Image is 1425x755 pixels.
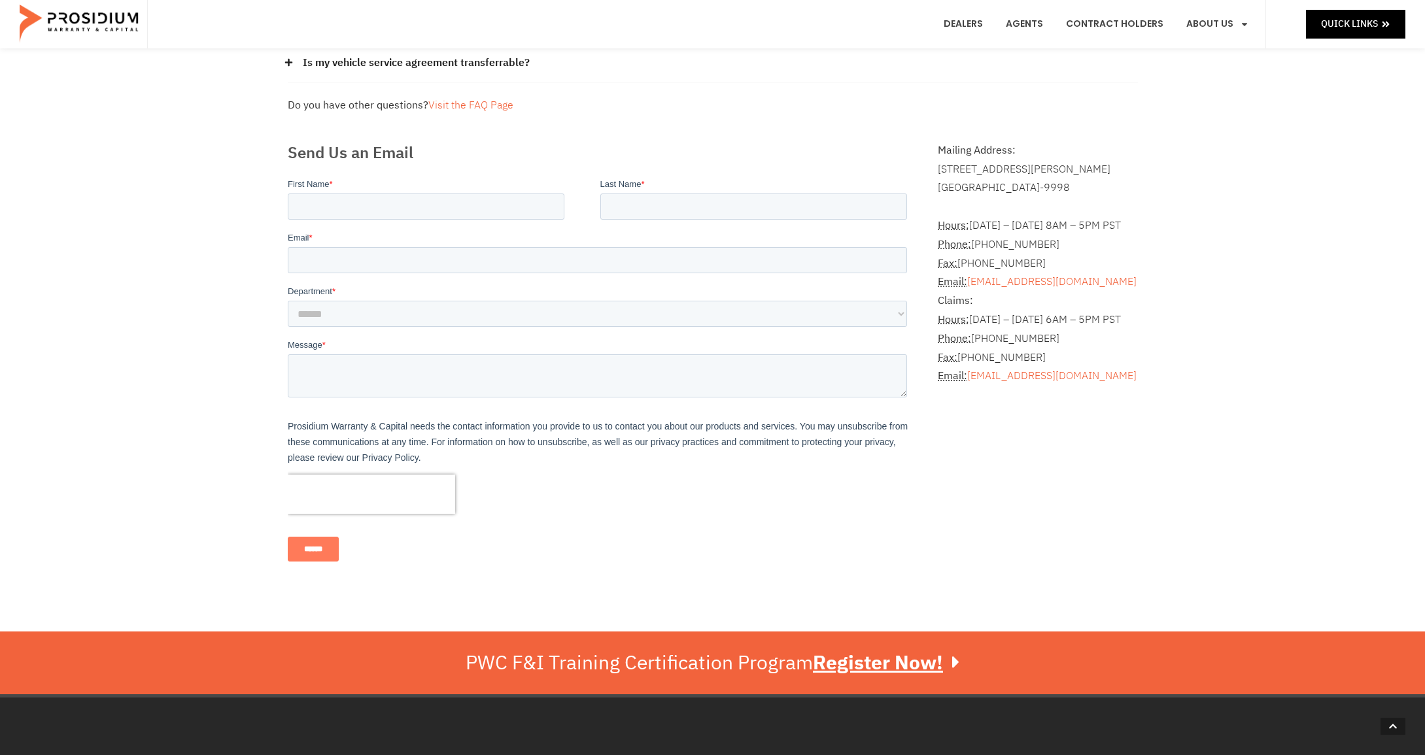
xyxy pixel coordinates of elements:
[938,368,967,384] strong: Email:
[288,178,912,573] iframe: Form 0
[938,178,1137,197] div: [GEOGRAPHIC_DATA]-9998
[938,143,1016,158] b: Mailing Address:
[938,274,967,290] abbr: Email Address
[938,293,973,309] b: Claims:
[938,237,971,252] strong: Phone:
[1321,16,1378,32] span: Quick Links
[938,274,967,290] strong: Email:
[967,274,1137,290] a: [EMAIL_ADDRESS][DOMAIN_NAME]
[938,256,957,271] strong: Fax:
[938,331,971,346] abbr: Phone Number
[938,237,971,252] abbr: Phone Number
[938,331,971,346] strong: Phone:
[938,350,957,365] abbr: Fax
[288,44,1138,83] div: Is my vehicle service agreement transferrable?
[938,218,969,233] strong: Hours:
[938,197,1137,386] address: [DATE] – [DATE] 8AM – 5PM PST [PHONE_NUMBER] [PHONE_NUMBER]
[288,141,912,165] h2: Send Us an Email
[938,368,967,384] abbr: Email Address
[938,256,957,271] abbr: Fax
[938,350,957,365] strong: Fax:
[938,312,969,327] abbr: Hours
[938,160,1137,179] div: [STREET_ADDRESS][PERSON_NAME]
[813,648,943,677] u: Register Now!
[303,54,530,73] a: Is my vehicle service agreement transferrable?
[1306,10,1405,38] a: Quick Links
[288,96,1138,115] div: Do you have other questions?
[428,97,513,113] a: Visit the FAQ Page
[938,292,1137,386] p: [DATE] – [DATE] 6AM – 5PM PST [PHONE_NUMBER] [PHONE_NUMBER]
[938,218,969,233] abbr: Hours
[967,368,1137,384] a: [EMAIL_ADDRESS][DOMAIN_NAME]
[466,651,959,675] div: PWC F&I Training Certification Program
[938,312,969,327] strong: Hours:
